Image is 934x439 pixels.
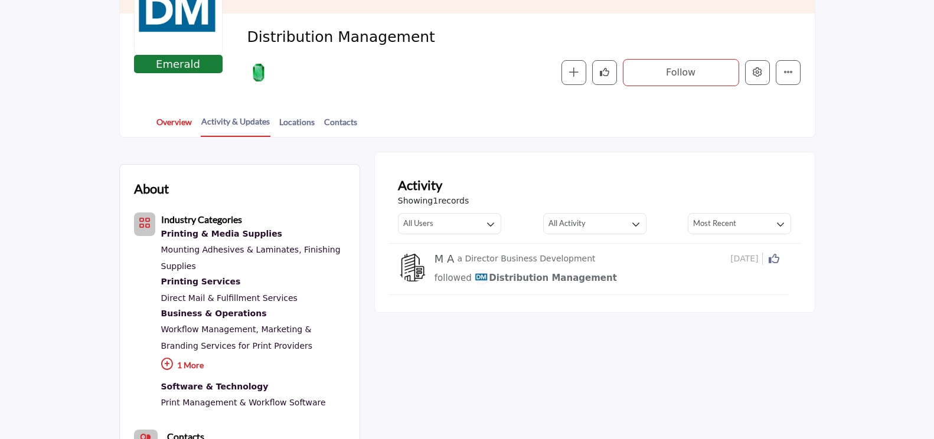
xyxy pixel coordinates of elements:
[548,218,586,228] h3: All Activity
[161,274,345,290] div: Professional printing solutions, including large-format, digital, and offset printing for various...
[592,60,617,85] button: Like
[398,213,501,234] button: All Users
[161,379,345,395] div: Advanced software and digital tools for print management, automation, and streamlined workflows.
[279,116,315,136] a: Locations
[134,212,155,236] button: Category Icon
[398,195,469,207] span: Showing records
[161,227,345,242] a: Printing & Media Supplies
[474,273,617,283] span: Distribution Management
[250,64,267,81] img: Emerald
[474,270,489,284] img: image
[161,274,345,290] a: Printing Services
[161,227,345,242] div: A wide range of high-quality paper, films, inks, and specialty materials for 3D printing needs.
[457,253,595,265] p: a Director Business Development
[730,253,762,265] span: [DATE]
[403,218,433,228] h3: All Users
[161,306,345,322] a: Business & Operations
[398,253,427,282] img: avtar-image
[433,196,438,205] span: 1
[324,116,358,136] a: Contacts
[745,60,770,85] button: Edit company
[161,245,302,254] a: Mounting Adhesives & Laminates,
[693,218,736,228] h3: Most Recent
[543,213,646,234] button: All Activity
[161,354,345,379] p: 1 More
[435,273,472,283] span: followed
[161,214,242,225] b: Industry Categories
[161,215,242,225] a: Industry Categories
[161,325,259,334] a: Workflow Management,
[776,60,801,85] button: More details
[134,179,169,198] h2: About
[623,59,739,86] button: Follow
[136,56,220,72] span: Emerald
[769,253,779,264] i: Click to Like this activity
[156,116,192,136] a: Overview
[435,253,455,266] h5: M A
[474,271,617,286] a: imageDistribution Management
[201,115,270,137] a: Activity & Updates
[161,398,326,407] a: Print Management & Workflow Software
[688,213,791,234] button: Most Recent
[161,306,345,322] div: Essential resources for financial management, marketing, and operations to keep businesses runnin...
[247,28,513,47] span: Distribution Management
[161,293,298,303] a: Direct Mail & Fulfillment Services
[398,175,442,195] h2: Activity
[161,379,345,395] a: Software & Technology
